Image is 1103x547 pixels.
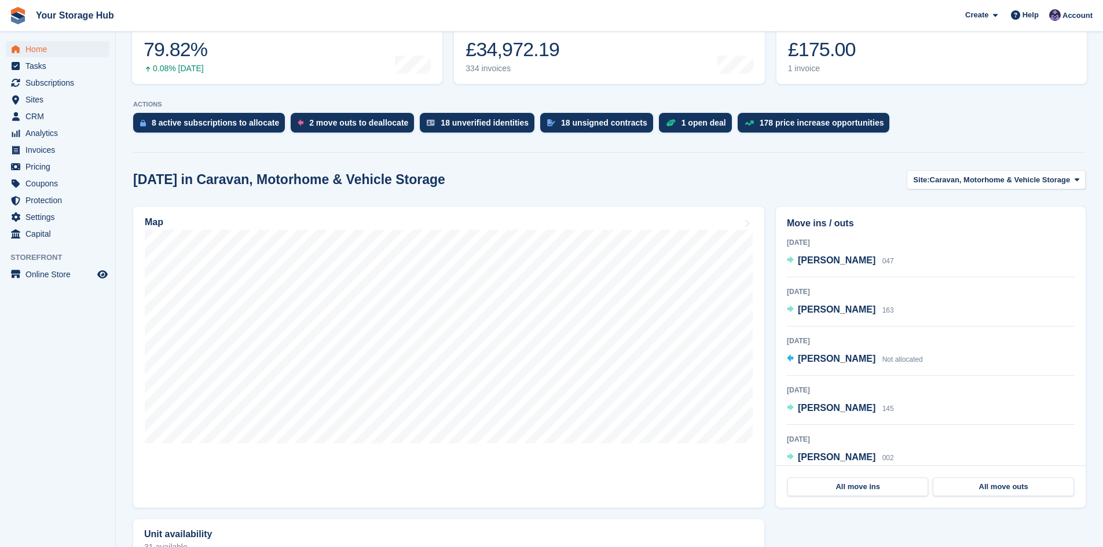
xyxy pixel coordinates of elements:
div: 178 price increase opportunities [760,118,884,127]
div: 18 unverified identities [441,118,529,127]
div: 334 invoices [466,64,559,74]
span: Create [965,9,988,21]
div: £34,972.19 [466,38,559,61]
div: 18 unsigned contracts [561,118,647,127]
a: menu [6,75,109,91]
a: All move outs [933,478,1073,496]
span: Subscriptions [25,75,95,91]
span: Storefront [10,252,115,263]
a: Your Storage Hub [31,6,119,25]
a: menu [6,159,109,175]
span: 145 [882,405,894,413]
div: 79.82% [144,38,207,61]
div: [DATE] [787,385,1075,395]
a: Month-to-date sales £34,972.19 334 invoices [454,10,764,84]
a: 178 price increase opportunities [738,113,896,138]
img: Liam Beddard [1049,9,1061,21]
span: Analytics [25,125,95,141]
img: stora-icon-8386f47178a22dfd0bd8f6a31ec36ba5ce8667c1dd55bd0f319d3a0aa187defe.svg [9,7,27,24]
a: 18 unverified identities [420,113,540,138]
a: menu [6,108,109,124]
span: Settings [25,209,95,225]
a: 8 active subscriptions to allocate [133,113,291,138]
p: ACTIONS [133,101,1086,108]
span: Site: [913,174,929,186]
span: Capital [25,226,95,242]
a: [PERSON_NAME] 047 [787,254,894,269]
span: 163 [882,306,894,314]
a: Occupancy 79.82% 0.08% [DATE] [132,10,442,84]
a: [PERSON_NAME] 163 [787,303,894,318]
span: Online Store [25,266,95,282]
span: Invoices [25,142,95,158]
span: Pricing [25,159,95,175]
a: menu [6,125,109,141]
a: All move ins [787,478,928,496]
a: menu [6,91,109,108]
div: 0.08% [DATE] [144,64,207,74]
div: 1 invoice [788,64,867,74]
div: 8 active subscriptions to allocate [152,118,279,127]
span: [PERSON_NAME] [798,452,875,462]
span: Caravan, Motorhome & Vehicle Storage [930,174,1071,186]
h2: Move ins / outs [787,216,1075,230]
span: Account [1062,10,1093,21]
span: Protection [25,192,95,208]
div: [DATE] [787,287,1075,297]
a: 2 move outs to deallocate [291,113,420,138]
img: price_increase_opportunities-93ffe204e8149a01c8c9dc8f82e8f89637d9d84a8eef4429ea346261dce0b2c0.svg [745,120,754,126]
span: CRM [25,108,95,124]
a: menu [6,266,109,282]
div: [DATE] [787,336,1075,346]
a: menu [6,192,109,208]
a: Preview store [96,267,109,281]
span: Home [25,41,95,57]
div: 1 open deal [681,118,726,127]
a: Map [133,207,764,508]
span: 047 [882,257,894,265]
h2: [DATE] in Caravan, Motorhome & Vehicle Storage [133,172,445,188]
a: menu [6,41,109,57]
img: active_subscription_to_allocate_icon-d502201f5373d7db506a760aba3b589e785aa758c864c3986d89f69b8ff3... [140,119,146,127]
a: [PERSON_NAME] 002 [787,450,894,465]
img: contract_signature_icon-13c848040528278c33f63329250d36e43548de30e8caae1d1a13099fd9432cc5.svg [547,119,555,126]
img: verify_identity-adf6edd0f0f0b5bbfe63781bf79b02c33cf7c696d77639b501bdc392416b5a36.svg [427,119,435,126]
h2: Unit availability [144,529,212,539]
a: menu [6,58,109,74]
button: Site: Caravan, Motorhome & Vehicle Storage [907,170,1086,189]
a: Awaiting payment £175.00 1 invoice [776,10,1087,84]
span: Coupons [25,175,95,192]
a: menu [6,175,109,192]
div: 2 move outs to deallocate [309,118,408,127]
div: [DATE] [787,434,1075,445]
span: [PERSON_NAME] [798,354,875,364]
a: menu [6,209,109,225]
span: [PERSON_NAME] [798,304,875,314]
span: Not allocated [882,355,923,364]
span: 002 [882,454,894,462]
div: [DATE] [787,237,1075,248]
a: [PERSON_NAME] Not allocated [787,352,923,367]
a: [PERSON_NAME] 145 [787,401,894,416]
span: Help [1023,9,1039,21]
img: move_outs_to_deallocate_icon-f764333ba52eb49d3ac5e1228854f67142a1ed5810a6f6cc68b1a99e826820c5.svg [298,119,303,126]
div: £175.00 [788,38,867,61]
a: menu [6,142,109,158]
a: menu [6,226,109,242]
a: 1 open deal [659,113,738,138]
span: [PERSON_NAME] [798,403,875,413]
span: Tasks [25,58,95,74]
h2: Map [145,217,163,227]
span: Sites [25,91,95,108]
a: 18 unsigned contracts [540,113,659,138]
img: deal-1b604bf984904fb50ccaf53a9ad4b4a5d6e5aea283cecdc64d6e3604feb123c2.svg [666,119,676,127]
span: [PERSON_NAME] [798,255,875,265]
